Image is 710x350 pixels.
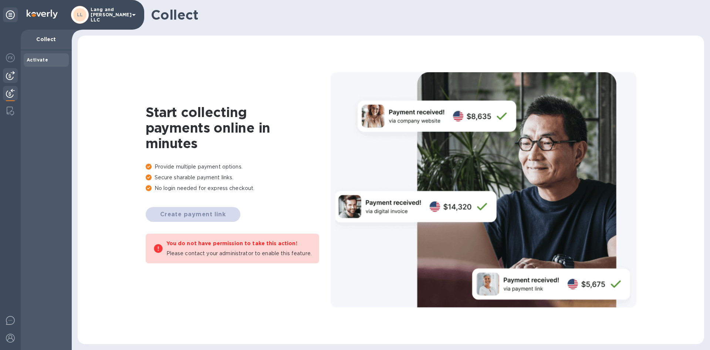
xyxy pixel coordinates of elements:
b: You do not have permission to take this action! [166,240,297,246]
h1: Collect [151,7,698,23]
img: Logo [27,10,58,19]
h1: Start collecting payments online in minutes [146,104,331,151]
p: Provide multiple payment options. [146,163,331,171]
p: Collect [27,36,66,43]
div: Unpin categories [3,7,18,22]
b: Activate [27,57,48,63]
p: Lang and [PERSON_NAME] LLC [91,7,128,23]
b: LL [77,12,83,17]
img: Foreign exchange [6,53,15,62]
p: Please contact your administrator to enable this feature. [166,250,312,257]
p: Secure sharable payment links. [146,174,331,181]
p: No login needed for express checkout. [146,184,331,192]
